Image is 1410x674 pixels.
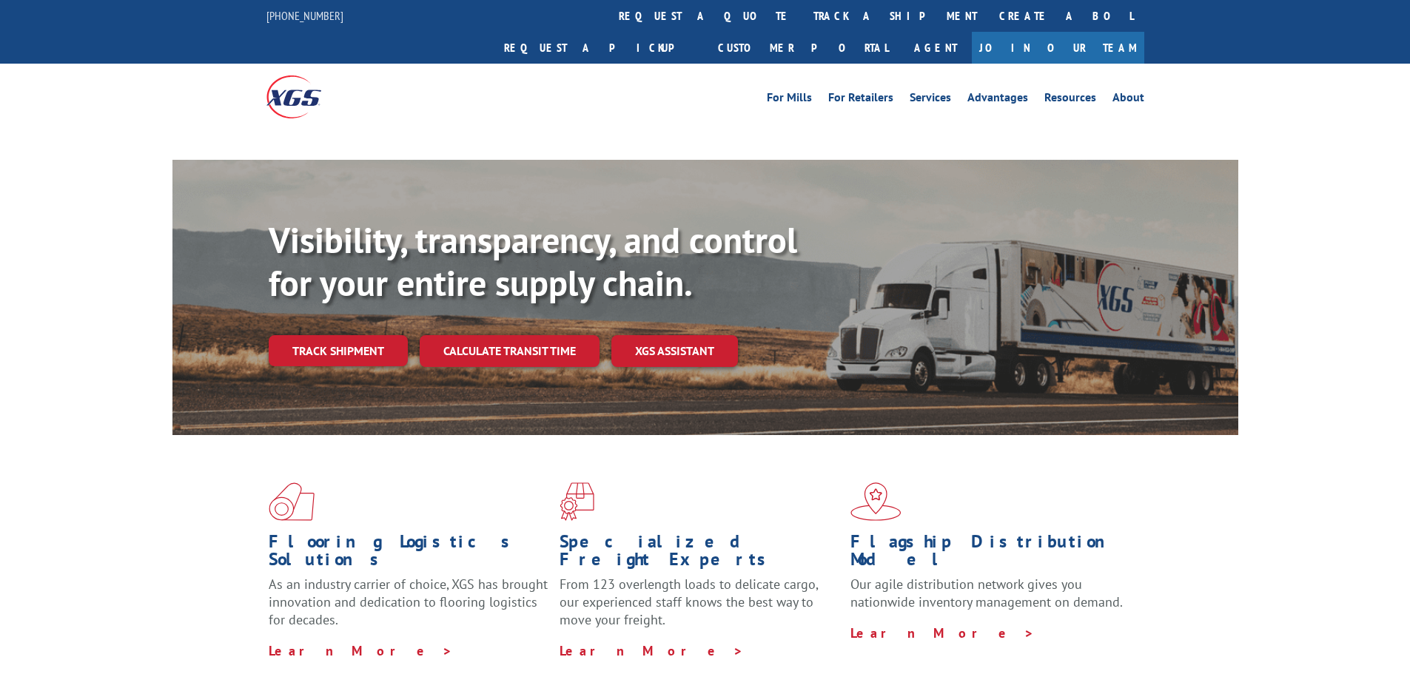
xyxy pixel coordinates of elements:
[850,624,1035,641] a: Learn More >
[560,576,839,641] p: From 123 overlength loads to delicate cargo, our experienced staff knows the best way to move you...
[269,642,453,659] a: Learn More >
[560,482,594,521] img: xgs-icon-focused-on-flooring-red
[269,533,548,576] h1: Flooring Logistics Solutions
[1112,92,1144,108] a: About
[269,576,548,628] span: As an industry carrier of choice, XGS has brought innovation and dedication to flooring logistics...
[611,335,738,367] a: XGS ASSISTANT
[850,482,902,521] img: xgs-icon-flagship-distribution-model-red
[828,92,893,108] a: For Retailers
[972,32,1144,64] a: Join Our Team
[269,217,797,306] b: Visibility, transparency, and control for your entire supply chain.
[560,642,744,659] a: Learn More >
[707,32,899,64] a: Customer Portal
[1044,92,1096,108] a: Resources
[493,32,707,64] a: Request a pickup
[269,482,315,521] img: xgs-icon-total-supply-chain-intelligence-red
[899,32,972,64] a: Agent
[560,533,839,576] h1: Specialized Freight Experts
[850,576,1123,610] span: Our agile distribution network gives you nationwide inventory management on demand.
[910,92,951,108] a: Services
[850,533,1130,576] h1: Flagship Distribution Model
[967,92,1028,108] a: Advantages
[269,335,408,366] a: Track shipment
[767,92,812,108] a: For Mills
[420,335,600,367] a: Calculate transit time
[266,8,343,23] a: [PHONE_NUMBER]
